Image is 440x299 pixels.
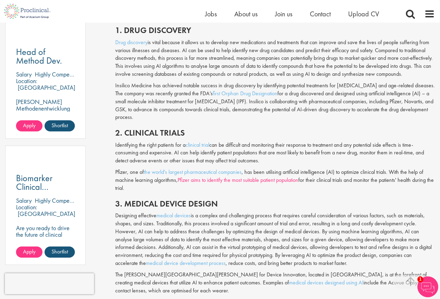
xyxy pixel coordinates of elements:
span: Apply [23,122,36,129]
a: Contact [310,9,331,18]
span: Location: [16,203,37,211]
p: [GEOGRAPHIC_DATA], [GEOGRAPHIC_DATA] [16,210,77,224]
a: the world's largest pharmaceutical companies [144,168,242,176]
p: Designing effective is a complex and challenging process that requires careful consideration of v... [115,212,435,267]
span: Salary [16,70,32,78]
a: Upload CV [348,9,379,18]
a: first Orphan Drug Designation [213,90,277,97]
a: Shortlist [45,120,75,131]
span: 1 [417,276,423,282]
a: Head of Method Dev. [16,48,75,65]
a: Jobs [205,9,217,18]
span: Biomarker Clinical Operations Lead [16,172,56,210]
p: [PERSON_NAME] Methodenentwicklung (m/w/d)** | Dauerhaft | Biowissenschaften | [GEOGRAPHIC_DATA] (... [16,98,75,138]
a: Drug discovery [115,39,148,46]
a: Apply [16,120,42,131]
iframe: reCAPTCHA [5,273,94,294]
span: Location: [16,77,37,85]
p: is vital because it allows us to develop new medications and treatments that can improve and save... [115,39,435,78]
p: Identifying the right patients for a can be difficult and monitoring their response to treatment ... [115,141,435,165]
a: medical devices designed using AI [289,279,363,286]
p: Are you ready to drive the future of clinical operations from behind the scenes? Looking to be in... [16,225,75,277]
a: medical devices [156,212,191,219]
a: Join us [275,9,292,18]
img: Chatbot [417,276,438,297]
h2: 3. Medical device design [115,199,435,208]
a: clinical trial [186,141,209,148]
a: Shortlist [45,247,75,258]
h2: 2. Clinical trials [115,128,435,137]
span: Head of Method Dev. [16,46,62,66]
p: Highly Competitive Salary [35,70,98,78]
a: Biomarker Clinical Operations Lead [16,174,75,191]
a: About us [234,9,258,18]
span: Apply [23,248,36,255]
a: Apply [16,247,42,258]
p: Insilico Medicine has achieved notable success in drug discovery by identifying potential treatme... [115,82,435,121]
p: [GEOGRAPHIC_DATA] (60318), [GEOGRAPHIC_DATA] [16,83,75,105]
span: Salary [16,196,32,204]
p: Highly Competitive [35,196,81,204]
a: medical device development process [146,259,226,267]
p: Pfizer, one of , has been utilising artificial intelligence (AI) to optimize clinical trials. Wit... [115,168,435,192]
p: The [PERSON_NAME][GEOGRAPHIC_DATA][PERSON_NAME] for Device Innovation, located in [GEOGRAPHIC_DAT... [115,271,435,295]
a: Pfizer aims to identify the most suitable patient population [178,176,298,184]
h2: 1. Drug discovery [115,26,435,35]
